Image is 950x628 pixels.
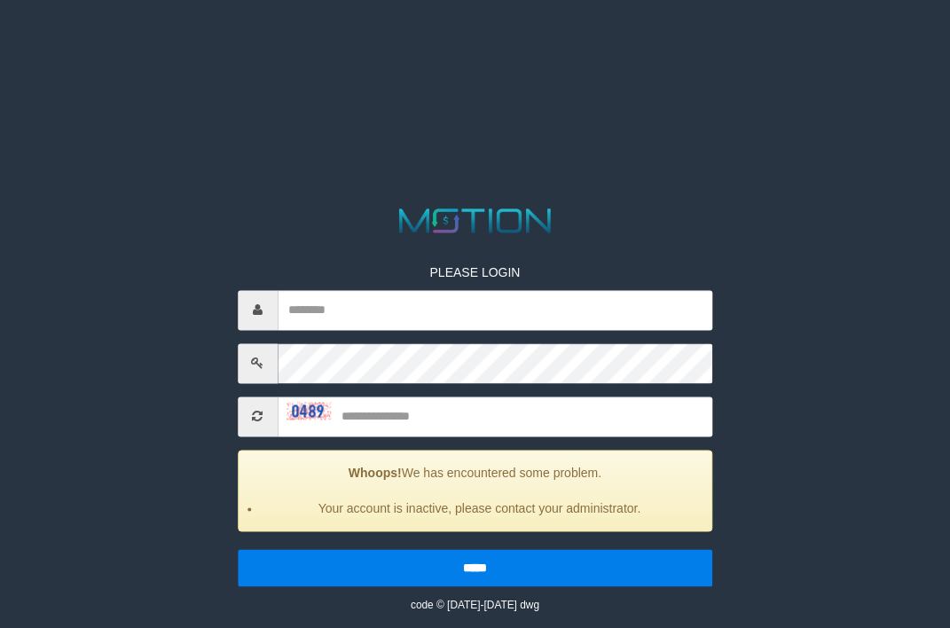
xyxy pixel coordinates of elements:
img: MOTION_logo.png [392,204,558,237]
p: PLEASE LOGIN [238,263,713,281]
small: code © [DATE]-[DATE] dwg [411,599,539,611]
li: Your account is inactive, please contact your administrator. [261,499,699,517]
img: captcha [287,403,331,420]
strong: Whoops! [349,466,402,480]
div: We has encountered some problem. [238,450,713,531]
